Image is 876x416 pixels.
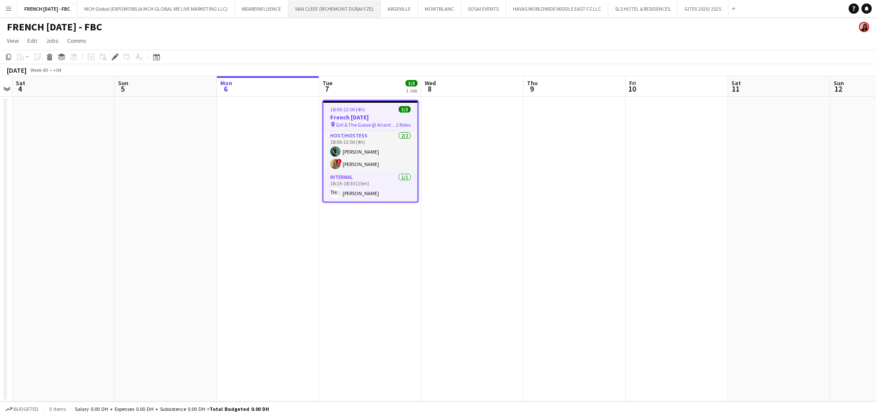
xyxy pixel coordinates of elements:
[220,79,232,87] span: Mon
[67,37,86,45] span: Comms
[64,35,90,46] a: Comms
[323,172,417,202] app-card-role: Internal1/118:15-18:30 (15m)[PERSON_NAME]
[396,122,411,128] span: 2 Roles
[42,35,62,46] a: Jobs
[832,84,844,94] span: 12
[323,100,418,202] app-job-card: 18:00-22:00 (4h)3/3French [DATE] Girl & The Goose @ Anantara Downtown [GEOGRAPHIC_DATA]2 RolesHos...
[219,84,232,94] span: 6
[628,84,636,94] span: 10
[77,0,235,17] button: MCH Global (EXPOMOBILIA MCH GLOBAL ME LIVE MARKETING LLC)
[381,0,418,17] button: ARGEVILLE
[4,404,40,414] button: Budgeted
[27,37,37,45] span: Edit
[330,106,365,113] span: 18:00-22:00 (4h)
[7,37,19,45] span: View
[730,84,741,94] span: 11
[7,21,102,33] h1: FRENCH [DATE] - FBC
[235,0,288,17] button: WEAREINFLUENCE
[608,0,678,17] button: SLS HOTEL & RESIDENCES
[731,79,741,87] span: Sat
[834,79,844,87] span: Sun
[461,0,506,17] button: SOSAI EVENTS
[47,406,68,412] span: 0 items
[527,79,538,87] span: Thu
[75,406,269,412] div: Salary 0.00 DH + Expenses 0.00 DH + Subsistence 0.00 DH =
[678,0,728,17] button: GITEX 2020/ 2025
[337,159,342,164] span: !
[321,84,332,94] span: 7
[16,79,25,87] span: Sat
[629,79,636,87] span: Fri
[7,66,27,74] div: [DATE]
[46,37,59,45] span: Jobs
[859,22,869,32] app-user-avatar: Sara Mendhao
[118,79,128,87] span: Sun
[288,0,381,17] button: VAN CLEEF (RICHEMONT DUBAI FZE)
[418,0,461,17] button: MONTBLANC
[14,406,38,412] span: Budgeted
[506,0,608,17] button: HAVAS WORLDWIDE MIDDLE EAST FZ LLC
[18,0,77,17] button: FRENCH [DATE] - FBC
[117,84,128,94] span: 5
[405,80,417,86] span: 3/3
[323,113,417,121] h3: French [DATE]
[323,79,332,87] span: Tue
[425,79,436,87] span: Wed
[336,122,396,128] span: Girl & The Goose @ Anantara Downtown [GEOGRAPHIC_DATA]
[526,84,538,94] span: 9
[323,131,417,172] app-card-role: Host/Hostess2/218:00-22:00 (4h)[PERSON_NAME]![PERSON_NAME]
[3,35,22,46] a: View
[15,84,25,94] span: 4
[28,67,50,73] span: Week 40
[423,84,436,94] span: 8
[399,106,411,113] span: 3/3
[53,67,61,73] div: +04
[406,87,417,94] div: 1 Job
[210,406,269,412] span: Total Budgeted 0.00 DH
[24,35,41,46] a: Edit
